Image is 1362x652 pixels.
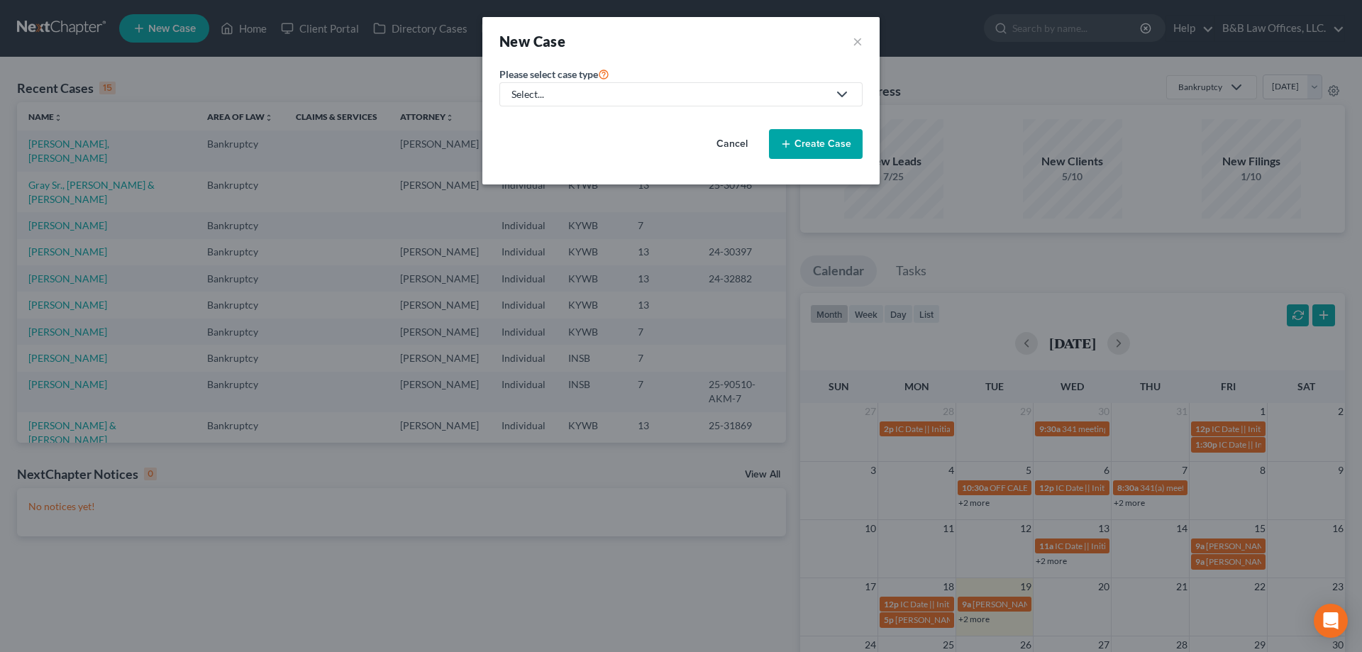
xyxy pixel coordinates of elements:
[769,129,863,159] button: Create Case
[853,31,863,51] button: ×
[701,130,763,158] button: Cancel
[511,87,828,101] div: Select...
[1314,604,1348,638] div: Open Intercom Messenger
[499,68,598,80] span: Please select case type
[499,33,565,50] strong: New Case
